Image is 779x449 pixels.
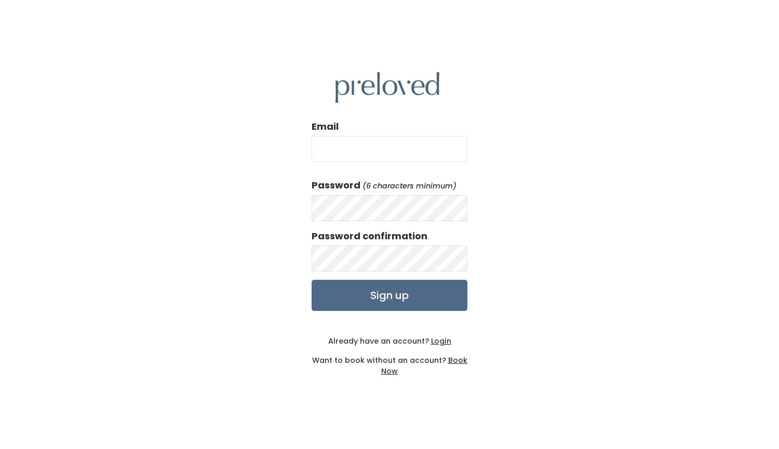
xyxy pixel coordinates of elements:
[312,280,467,311] input: Sign up
[312,336,467,347] div: Already have an account?
[431,336,451,346] u: Login
[335,72,439,103] img: preloved logo
[312,120,339,133] label: Email
[312,179,360,192] label: Password
[362,181,456,191] em: (6 characters minimum)
[312,229,427,243] label: Password confirmation
[381,355,467,376] a: Book Now
[429,336,451,346] a: Login
[312,347,467,377] div: Want to book without an account?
